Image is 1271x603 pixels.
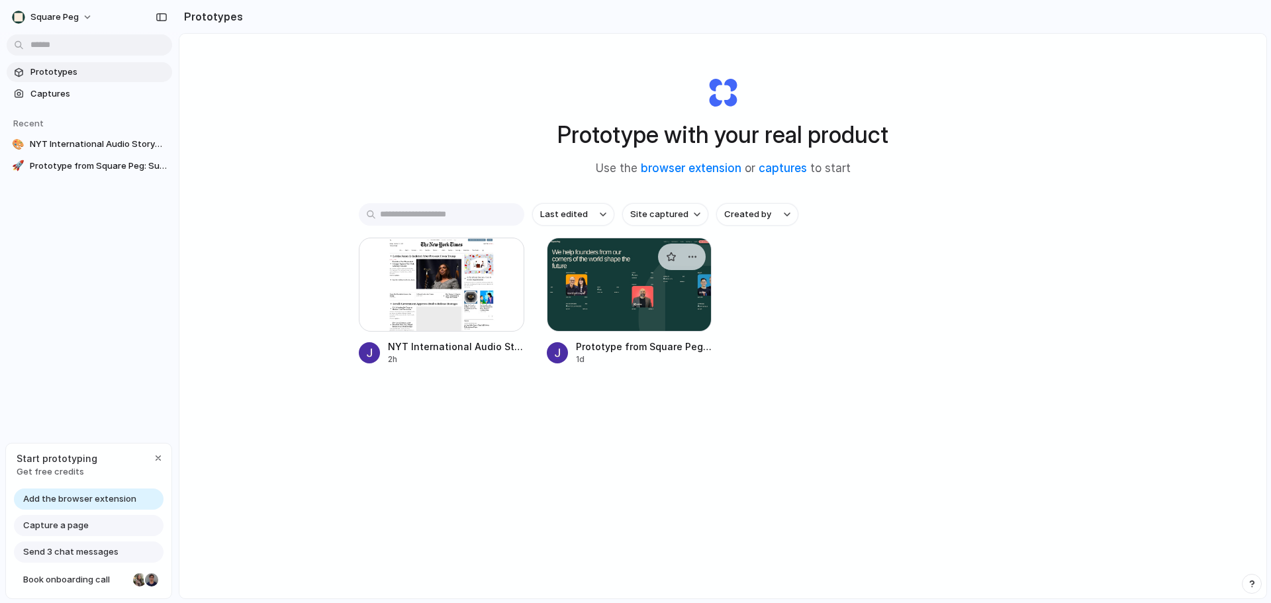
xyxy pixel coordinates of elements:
span: Recent [13,118,44,128]
button: Created by [716,203,798,226]
a: captures [759,162,807,175]
span: Prototype from Square Peg: Supporting Founders from [GEOGRAPHIC_DATA], SE Asia & [GEOGRAPHIC_DATA] [576,340,712,353]
a: Book onboarding call [14,569,164,590]
a: NYT International Audio StoryplayerNYT International Audio Storyplayer2h [359,238,524,365]
span: Send 3 chat messages [23,545,118,559]
span: NYT International Audio Storyplayer [30,138,167,151]
div: 🚀 [12,160,24,173]
a: browser extension [641,162,741,175]
button: Last edited [532,203,614,226]
span: Add the browser extension [23,492,136,506]
div: 2h [388,353,524,365]
span: Created by [724,208,771,221]
div: 1d [576,353,712,365]
button: Site captured [622,203,708,226]
span: Capture a page [23,519,89,532]
span: Use the or to start [596,160,851,177]
span: Square Peg [30,11,79,24]
span: Start prototyping [17,451,97,465]
span: Last edited [540,208,588,221]
a: Prototypes [7,62,172,82]
a: 🚀Prototype from Square Peg: Supporting Founders from [GEOGRAPHIC_DATA], SE Asia & [GEOGRAPHIC_DATA] [7,156,172,176]
span: Site captured [630,208,688,221]
span: Prototypes [30,66,167,79]
button: Square Peg [7,7,99,28]
span: Get free credits [17,465,97,479]
h2: Prototypes [179,9,243,24]
a: Prototype from Square Peg: Supporting Founders from Australia, SE Asia & IsraelPrototype from Squ... [547,238,712,365]
a: Captures [7,84,172,104]
span: NYT International Audio Storyplayer [388,340,524,353]
div: Nicole Kubica [132,572,148,588]
a: 🎨NYT International Audio Storyplayer [7,134,172,154]
span: Prototype from Square Peg: Supporting Founders from [GEOGRAPHIC_DATA], SE Asia & [GEOGRAPHIC_DATA] [30,160,167,173]
div: 🎨 [12,138,24,151]
span: Captures [30,87,167,101]
h1: Prototype with your real product [557,117,888,152]
span: Book onboarding call [23,573,128,586]
div: Christian Iacullo [144,572,160,588]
